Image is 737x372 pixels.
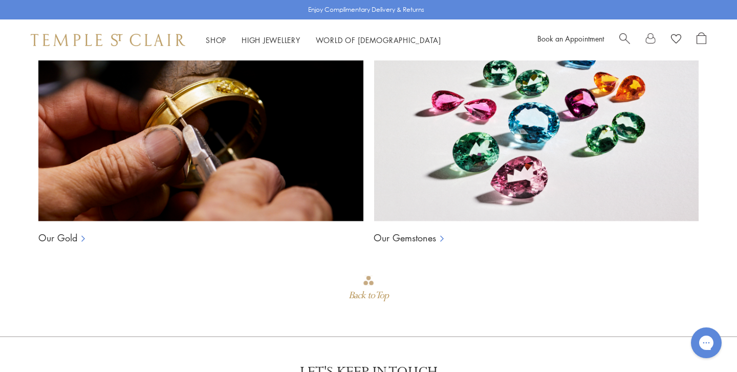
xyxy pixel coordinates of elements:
[206,35,226,45] a: ShopShop
[349,275,388,305] div: Go to top
[242,35,300,45] a: High JewelleryHigh Jewellery
[686,324,727,362] iframe: Gorgias live chat messenger
[316,35,441,45] a: World of [DEMOGRAPHIC_DATA]World of [DEMOGRAPHIC_DATA]
[374,232,436,244] a: Our Gemstones
[38,17,363,222] img: Ball Chains
[374,17,699,222] img: Ball Chains
[671,32,681,48] a: View Wishlist
[349,286,388,305] div: Back to Top
[537,33,604,44] a: Book an Appointment
[38,232,77,244] a: Our Gold
[31,34,185,46] img: Temple St. Clair
[697,32,706,48] a: Open Shopping Bag
[206,34,441,47] nav: Main navigation
[308,5,424,15] p: Enjoy Complimentary Delivery & Returns
[619,32,630,48] a: Search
